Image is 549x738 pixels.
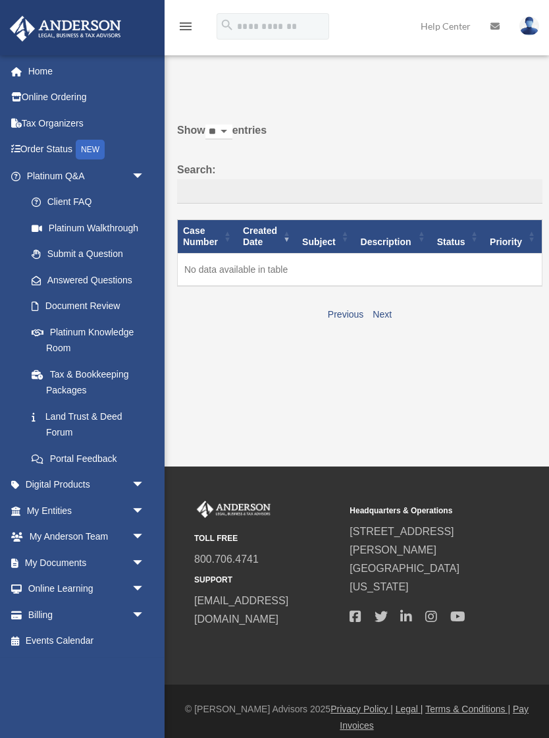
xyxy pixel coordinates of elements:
th: Case Number: activate to sort column ascending [178,220,238,254]
a: 800.706.4741 [194,553,259,565]
img: Anderson Advisors Platinum Portal [6,16,125,42]
a: Online Ordering [9,84,165,111]
a: Order StatusNEW [9,136,165,163]
a: Terms & Conditions | [425,704,510,714]
span: arrow_drop_down [132,602,158,629]
span: arrow_drop_down [132,163,158,190]
a: Platinum Knowledge Room [18,319,158,361]
th: Created Date: activate to sort column ascending [238,220,297,254]
a: My Documentsarrow_drop_down [9,550,165,576]
a: Platinum Q&Aarrow_drop_down [9,163,158,189]
a: My Entitiesarrow_drop_down [9,497,165,524]
a: Client FAQ [18,189,158,215]
select: Showentries [205,125,232,140]
span: arrow_drop_down [132,550,158,577]
i: menu [178,18,194,34]
small: TOLL FREE [194,532,340,546]
label: Show entries [177,121,542,153]
div: © [PERSON_NAME] Advisors 2025 [165,701,549,733]
a: Submit a Question [18,241,158,268]
a: menu [178,23,194,34]
a: Next [373,309,392,320]
a: Tax Organizers [9,110,165,136]
span: arrow_drop_down [132,472,158,499]
a: Digital Productsarrow_drop_down [9,472,165,498]
img: User Pic [519,16,539,36]
a: Tax & Bookkeeping Packages [18,361,158,403]
a: My Anderson Teamarrow_drop_down [9,524,165,550]
a: Previous [328,309,363,320]
a: Land Trust & Deed Forum [18,403,158,445]
th: Subject: activate to sort column ascending [297,220,355,254]
span: arrow_drop_down [132,576,158,603]
a: Platinum Walkthrough [18,215,158,241]
label: Search: [177,161,542,204]
a: Pay Invoices [340,704,529,731]
a: Online Learningarrow_drop_down [9,576,165,602]
div: NEW [76,140,105,159]
a: [EMAIL_ADDRESS][DOMAIN_NAME] [194,595,288,625]
a: Answered Questions [18,267,151,293]
a: Legal | [396,704,423,714]
input: Search: [177,179,542,204]
small: Headquarters & Operations [350,504,496,518]
i: search [220,18,234,32]
a: Portal Feedback [18,445,158,472]
th: Status: activate to sort column ascending [432,220,484,254]
a: [STREET_ADDRESS][PERSON_NAME] [350,526,454,555]
a: Events Calendar [9,628,165,654]
a: Privacy Policy | [330,704,393,714]
th: Priority: activate to sort column ascending [484,220,542,254]
span: arrow_drop_down [132,497,158,525]
th: Description: activate to sort column ascending [355,220,432,254]
small: SUPPORT [194,573,340,587]
a: [GEOGRAPHIC_DATA][US_STATE] [350,563,459,592]
img: Anderson Advisors Platinum Portal [194,501,273,518]
span: arrow_drop_down [132,524,158,551]
td: No data available in table [178,253,542,286]
a: Document Review [18,293,158,320]
a: Home [9,58,165,84]
a: Billingarrow_drop_down [9,602,165,628]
